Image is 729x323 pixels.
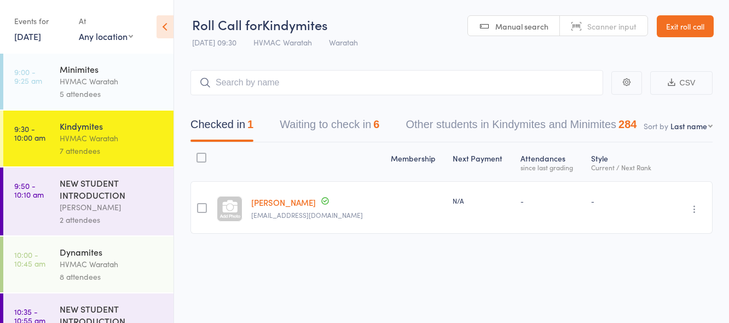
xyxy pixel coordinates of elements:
input: Search by name [190,70,603,95]
div: HVMAC Waratah [60,258,164,270]
span: HVMAC Waratah [253,37,312,48]
div: At [79,12,133,30]
a: [DATE] [14,30,41,42]
small: t_stair@hotmail.com [251,211,381,219]
time: 9:00 - 9:25 am [14,67,42,85]
div: Style [587,147,667,176]
span: Waratah [329,37,358,48]
div: [PERSON_NAME] [60,201,164,214]
div: Minimites [60,63,164,75]
div: Last name [670,120,707,131]
button: Other students in Kindymites and Minimites284 [406,113,637,142]
div: Current / Next Rank [591,164,662,171]
span: Scanner input [587,21,637,32]
a: 9:50 -10:10 amNEW STUDENT INTRODUCTION[PERSON_NAME]2 attendees [3,168,173,235]
div: HVMAC Waratah [60,132,164,145]
div: 7 attendees [60,145,164,157]
button: Waiting to check in6 [280,113,379,142]
span: Roll Call for [192,15,262,33]
button: CSV [650,71,713,95]
div: since last grading [520,164,582,171]
span: [DATE] 09:30 [192,37,236,48]
a: Exit roll call [657,15,714,37]
div: 8 attendees [60,270,164,283]
div: Membership [386,147,448,176]
div: 5 attendees [60,88,164,100]
time: 10:00 - 10:45 am [14,250,45,268]
a: [PERSON_NAME] [251,197,316,208]
div: Events for [14,12,68,30]
span: Kindymites [262,15,328,33]
button: Checked in1 [190,113,253,142]
div: Atten­dances [516,147,587,176]
div: NEW STUDENT INTRODUCTION [60,177,164,201]
div: - [520,196,582,205]
div: 6 [373,118,379,130]
time: 9:50 - 10:10 am [14,181,44,199]
div: - [591,196,662,205]
div: 1 [247,118,253,130]
div: N/A [453,196,512,205]
a: 10:00 -10:45 amDynamitesHVMAC Waratah8 attendees [3,237,173,292]
a: 9:00 -9:25 amMinimitesHVMAC Waratah5 attendees [3,54,173,109]
div: 284 [618,118,637,130]
div: Any location [79,30,133,42]
div: 2 attendees [60,214,164,226]
div: Next Payment [448,147,516,176]
label: Sort by [644,120,668,131]
time: 9:30 - 10:00 am [14,124,45,142]
a: 9:30 -10:00 amKindymitesHVMAC Waratah7 attendees [3,111,173,166]
div: Dynamites [60,246,164,258]
div: HVMAC Waratah [60,75,164,88]
span: Manual search [495,21,548,32]
div: Kindymites [60,120,164,132]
